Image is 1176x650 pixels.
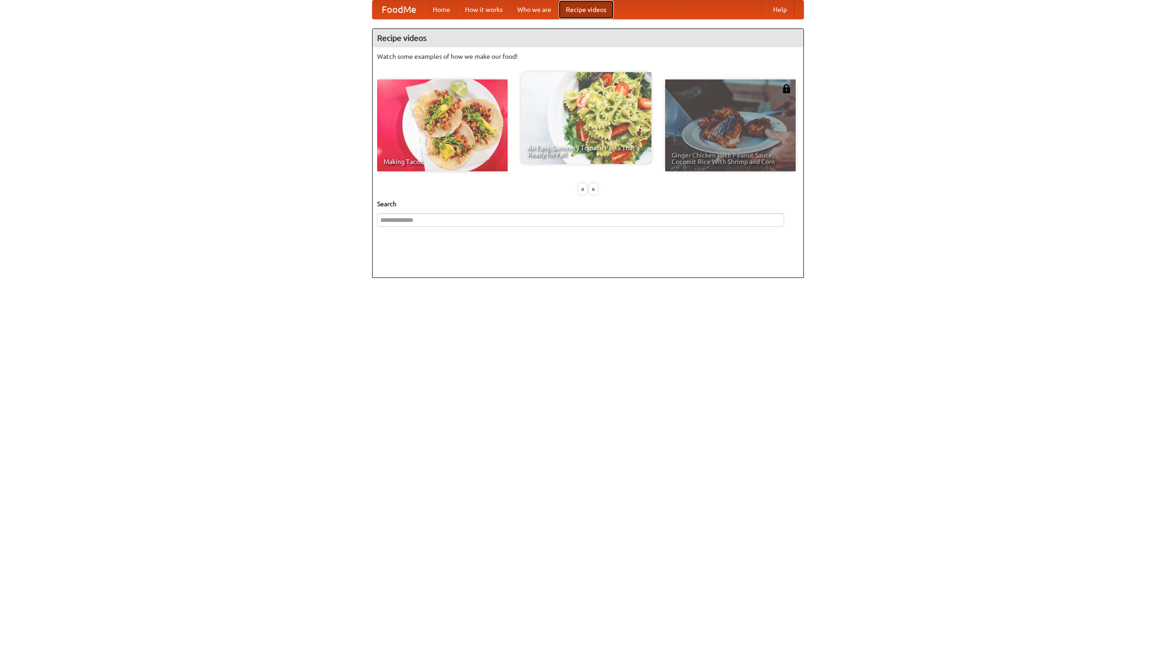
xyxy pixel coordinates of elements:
a: Help [766,0,794,19]
a: Making Tacos [377,79,508,171]
a: Recipe videos [559,0,614,19]
div: » [589,183,598,195]
h5: Search [377,199,799,209]
a: FoodMe [373,0,425,19]
span: An Easy, Summery Tomato Pasta That's Ready for Fall [527,145,645,158]
a: An Easy, Summery Tomato Pasta That's Ready for Fall [521,72,651,164]
a: Who we are [510,0,559,19]
h4: Recipe videos [373,29,803,47]
span: Making Tacos [384,158,501,165]
img: 483408.png [782,84,791,93]
a: Home [425,0,458,19]
a: How it works [458,0,510,19]
div: « [578,183,587,195]
p: Watch some examples of how we make our food! [377,52,799,61]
